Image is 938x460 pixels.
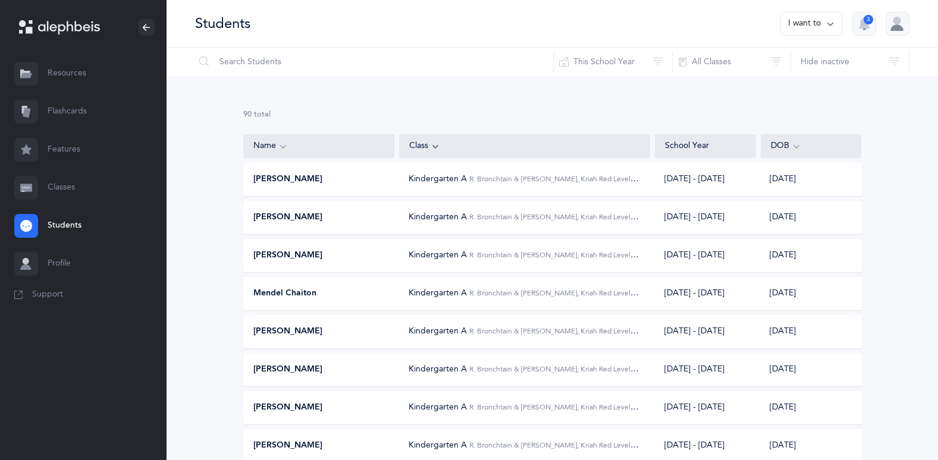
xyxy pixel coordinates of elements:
[409,250,467,260] span: Kindergarten A
[672,48,791,76] button: All Classes
[665,140,746,152] div: School Year
[253,364,322,376] span: [PERSON_NAME]
[771,140,852,153] div: DOB
[852,12,876,36] button: 3
[864,15,873,24] div: 3
[664,288,724,300] div: [DATE] - [DATE]
[409,174,467,184] span: Kindergarten A
[469,326,642,336] span: R. Bronchtain & [PERSON_NAME], Kriah Red Level • A
[253,174,322,185] span: [PERSON_NAME]
[195,14,250,33] div: Students
[409,440,467,450] span: Kindergarten A
[409,212,467,222] span: Kindergarten A
[664,402,724,414] div: [DATE] - [DATE]
[469,174,642,184] span: R. Bronchtain & [PERSON_NAME], Kriah Red Level • A
[664,174,724,185] div: [DATE] - [DATE]
[409,140,641,153] div: Class
[32,289,63,301] span: Support
[760,288,861,300] div: [DATE]
[253,440,322,452] span: [PERSON_NAME]
[243,109,862,120] div: 90
[664,212,724,223] div: [DATE] - [DATE]
[760,250,861,261] div: [DATE]
[469,402,642,412] span: R. Bronchtain & [PERSON_NAME], Kriah Red Level • A
[469,364,642,374] span: R. Bronchtain & [PERSON_NAME], Kriah Red Level • A
[664,326,724,338] div: [DATE] - [DATE]
[253,250,322,261] span: [PERSON_NAME]
[254,110,271,118] span: total
[664,364,724,376] div: [DATE] - [DATE]
[469,212,642,222] span: R. Bronchtain & [PERSON_NAME], Kriah Red Level • A
[253,326,322,338] span: [PERSON_NAME]
[760,326,861,338] div: [DATE]
[760,174,861,185] div: [DATE]
[790,48,909,76] button: Hide inactive
[409,364,467,374] span: Kindergarten A
[469,288,642,298] span: R. Bronchtain & [PERSON_NAME], Kriah Red Level • A
[760,440,861,452] div: [DATE]
[469,250,642,260] span: R. Bronchtain & [PERSON_NAME], Kriah Red Level • A
[664,250,724,261] div: [DATE] - [DATE]
[554,48,673,76] button: This School Year
[760,212,861,223] div: [DATE]
[760,364,861,376] div: [DATE]
[409,402,467,412] span: Kindergarten A
[469,440,642,450] span: R. Bronchtain & [PERSON_NAME], Kriah Red Level • A
[253,402,322,414] span: [PERSON_NAME]
[664,440,724,452] div: [DATE] - [DATE]
[409,326,467,336] span: Kindergarten A
[760,402,861,414] div: [DATE]
[253,288,316,300] span: Mendel Chaiton
[194,48,554,76] input: Search Students
[253,212,322,223] span: [PERSON_NAME]
[253,140,384,153] div: Name
[409,288,467,298] span: Kindergarten A
[780,12,843,36] button: I want to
